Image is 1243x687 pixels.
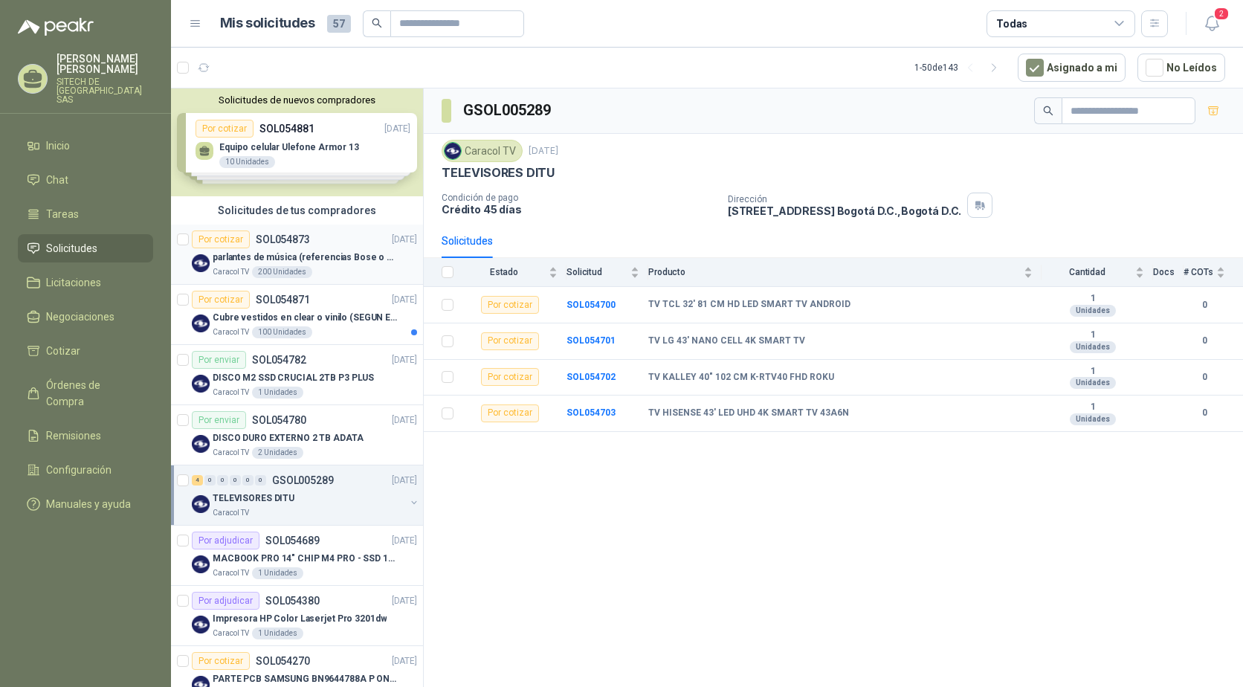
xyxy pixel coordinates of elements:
img: Company Logo [192,555,210,573]
p: Caracol TV [213,507,249,519]
b: 1 [1042,293,1144,305]
div: Por cotizar [192,230,250,248]
p: [DATE] [392,353,417,367]
div: Por cotizar [192,652,250,670]
span: Órdenes de Compra [46,377,139,410]
p: GSOL005289 [272,475,334,486]
a: Por enviarSOL054780[DATE] Company LogoDISCO DURO EXTERNO 2 TB ADATACaracol TV2 Unidades [171,405,423,465]
b: TV LG 43' NANO CELL 4K SMART TV [648,335,805,347]
p: Condición de pago [442,193,716,203]
span: Cantidad [1042,267,1132,277]
div: Por cotizar [481,404,539,422]
b: TV KALLEY 40" 102 CM K-RTV40 FHD ROKU [648,372,834,384]
a: SOL054703 [566,407,616,418]
p: Impresora HP Color Laserjet Pro 3201dw [213,612,387,626]
div: Por adjudicar [192,592,259,610]
p: TELEVISORES DITU [213,491,294,506]
b: 0 [1184,334,1225,348]
img: Company Logo [192,254,210,272]
img: Company Logo [445,143,461,159]
a: Por enviarSOL054782[DATE] Company LogoDISCO M2 SSD CRUCIAL 2TB P3 PLUSCaracol TV1 Unidades [171,345,423,405]
span: Inicio [46,138,70,154]
span: Configuración [46,462,112,478]
div: Unidades [1070,305,1116,317]
div: 1 Unidades [252,628,303,639]
a: SOL054702 [566,372,616,382]
button: No Leídos [1137,54,1225,82]
p: Caracol TV [213,266,249,278]
a: Configuración [18,456,153,484]
p: [DATE] [392,413,417,428]
b: 0 [1184,298,1225,312]
a: SOL054701 [566,335,616,346]
a: Por cotizarSOL054873[DATE] Company Logoparlantes de música (referencias Bose o Alexa) CON MARCACI... [171,225,423,285]
div: 100 Unidades [252,326,312,338]
p: SOL054871 [256,294,310,305]
div: 1 Unidades [252,567,303,579]
div: Unidades [1070,341,1116,353]
a: Chat [18,166,153,194]
div: Solicitudes de tus compradores [171,196,423,225]
div: 200 Unidades [252,266,312,278]
th: Docs [1153,258,1184,287]
div: Por adjudicar [192,532,259,549]
span: Chat [46,172,68,188]
h3: GSOL005289 [463,99,553,122]
a: Manuales y ayuda [18,490,153,518]
div: Unidades [1070,413,1116,425]
b: 1 [1042,366,1144,378]
div: Por enviar [192,351,246,369]
img: Company Logo [192,616,210,633]
button: Solicitudes de nuevos compradores [177,94,417,106]
a: Licitaciones [18,268,153,297]
div: Por enviar [192,411,246,429]
div: Caracol TV [442,140,523,162]
div: 1 Unidades [252,387,303,399]
img: Company Logo [192,435,210,453]
p: Caracol TV [213,567,249,579]
p: [DATE] [392,654,417,668]
span: search [372,18,382,28]
a: Por adjudicarSOL054689[DATE] Company LogoMACBOOK PRO 14" CHIP M4 PRO - SSD 1TB RAM 24GBCaracol TV... [171,526,423,586]
a: Negociaciones [18,303,153,331]
div: Todas [996,16,1027,32]
b: 0 [1184,406,1225,420]
p: Cubre vestidos en clear o vinilo (SEGUN ESPECIFICACIONES DEL ADJUNTO) [213,311,398,325]
div: Por cotizar [481,332,539,350]
div: 4 [192,475,203,486]
div: 1 - 50 de 143 [914,56,1006,80]
th: Producto [648,258,1042,287]
p: DISCO M2 SSD CRUCIAL 2TB P3 PLUS [213,371,374,385]
a: SOL054700 [566,300,616,310]
p: Dirección [728,194,961,204]
span: Remisiones [46,428,101,444]
span: Negociaciones [46,309,114,325]
span: Estado [462,267,546,277]
span: 2 [1213,7,1230,21]
div: 0 [217,475,228,486]
img: Company Logo [192,315,210,332]
b: 0 [1184,370,1225,384]
p: [DATE] [529,144,558,158]
span: # COTs [1184,267,1213,277]
p: Caracol TV [213,628,249,639]
p: [PERSON_NAME] [PERSON_NAME] [56,54,153,74]
h1: Mis solicitudes [220,13,315,34]
a: Solicitudes [18,234,153,262]
p: Crédito 45 días [442,203,716,216]
span: 57 [327,15,351,33]
div: Solicitudes de nuevos compradoresPor cotizarSOL054881[DATE] Equipo celular Ulefone Armor 1310 Uni... [171,88,423,196]
span: Producto [648,267,1021,277]
span: search [1043,106,1053,116]
a: 4 0 0 0 0 0 GSOL005289[DATE] Company LogoTELEVISORES DITUCaracol TV [192,471,420,519]
p: [DATE] [392,293,417,307]
span: Manuales y ayuda [46,496,131,512]
p: PARTE PCB SAMSUNG BN9644788A P ONECONNE [213,672,398,686]
th: Cantidad [1042,258,1153,287]
th: # COTs [1184,258,1243,287]
p: SOL054780 [252,415,306,425]
a: Cotizar [18,337,153,365]
a: Por cotizarSOL054871[DATE] Company LogoCubre vestidos en clear o vinilo (SEGUN ESPECIFICACIONES D... [171,285,423,345]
